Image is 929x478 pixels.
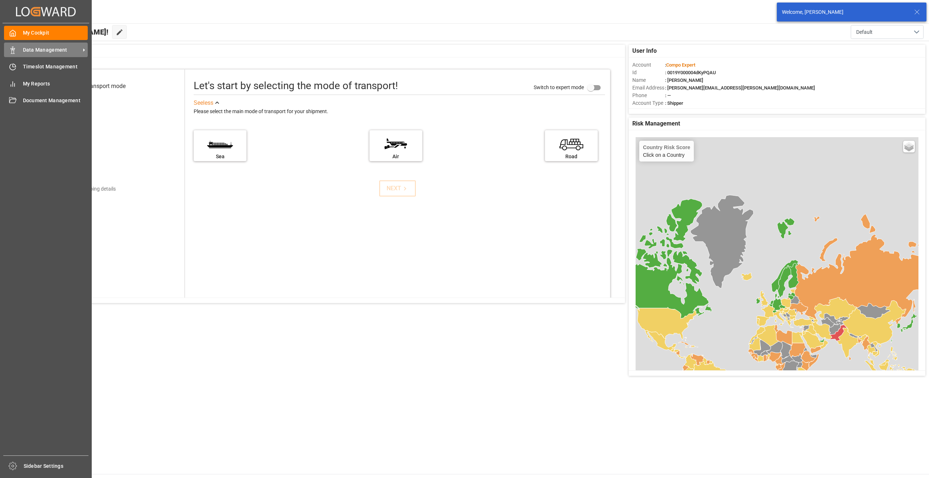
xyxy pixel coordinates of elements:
[856,28,873,36] span: Default
[665,70,716,75] span: : 0019Y000004dKyPQAU
[373,153,419,160] div: Air
[632,99,665,107] span: Account Type
[23,63,88,71] span: Timeslot Management
[23,80,88,88] span: My Reports
[632,76,665,84] span: Name
[197,153,243,160] div: Sea
[782,8,907,16] div: Welcome, [PERSON_NAME]
[379,180,416,196] button: NEXT
[632,61,665,69] span: Account
[194,99,213,107] div: See less
[549,153,594,160] div: Road
[665,77,703,83] span: : [PERSON_NAME]
[23,97,88,104] span: Document Management
[4,26,88,40] a: My Cockpit
[665,100,683,106] span: : Shipper
[665,93,671,98] span: : —
[665,85,815,91] span: : [PERSON_NAME][EMAIL_ADDRESS][PERSON_NAME][DOMAIN_NAME]
[665,62,695,68] span: :
[23,29,88,37] span: My Cockpit
[632,92,665,99] span: Phone
[534,84,584,90] span: Switch to expert mode
[632,119,680,128] span: Risk Management
[632,84,665,92] span: Email Address
[643,144,690,158] div: Click on a Country
[4,76,88,91] a: My Reports
[903,141,915,152] a: Layers
[632,69,665,76] span: Id
[666,62,695,68] span: Compo Expert
[632,47,657,55] span: User Info
[194,107,605,116] div: Please select the main mode of transport for your shipment.
[643,144,690,150] h4: Country Risk Score
[387,184,409,193] div: NEXT
[69,82,126,91] div: Select transport mode
[23,46,80,54] span: Data Management
[70,185,116,193] div: Add shipping details
[4,60,88,74] a: Timeslot Management
[851,25,924,39] button: open menu
[194,78,398,93] div: Let's start by selecting the mode of transport!
[4,93,88,108] a: Document Management
[24,462,89,470] span: Sidebar Settings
